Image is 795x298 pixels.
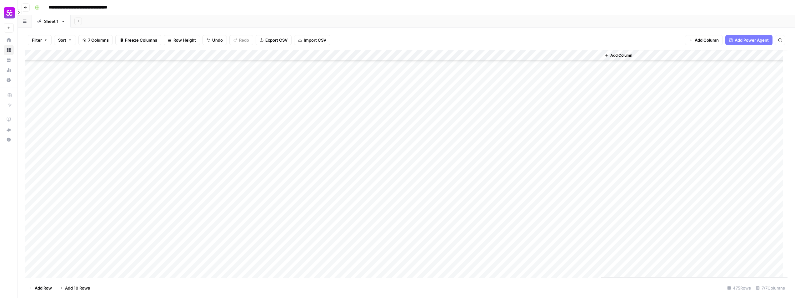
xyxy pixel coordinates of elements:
span: Redo [239,37,249,43]
span: Undo [212,37,223,43]
a: Home [4,35,14,45]
div: 7/7 Columns [753,283,787,293]
div: 475 Rows [725,283,753,293]
span: Add Column [695,37,719,43]
button: Redo [229,35,253,45]
div: What's new? [4,125,13,134]
button: 7 Columns [78,35,113,45]
span: Filter [32,37,42,43]
a: Your Data [4,55,14,65]
a: Settings [4,75,14,85]
a: Sheet 1 [32,15,71,28]
button: Sort [54,35,76,45]
button: Row Height [164,35,200,45]
button: Add 10 Rows [56,283,94,293]
button: What's new? [4,125,14,135]
div: Sheet 1 [44,18,58,24]
button: Workspace: Smartcat [4,5,14,21]
button: Add Row [25,283,56,293]
button: Add Column [602,51,635,59]
a: Usage [4,65,14,75]
button: Help + Support [4,135,14,145]
span: 7 Columns [88,37,109,43]
span: Add 10 Rows [65,285,90,291]
span: Add Row [35,285,52,291]
span: Import CSV [304,37,326,43]
span: Add Power Agent [735,37,769,43]
button: Freeze Columns [115,35,161,45]
span: Add Column [610,53,632,58]
span: Export CSV [265,37,287,43]
a: AirOps Academy [4,115,14,125]
span: Row Height [173,37,196,43]
img: Smartcat Logo [4,7,15,18]
span: Freeze Columns [125,37,157,43]
a: Browse [4,45,14,55]
button: Filter [28,35,52,45]
button: Import CSV [294,35,330,45]
button: Add Column [685,35,723,45]
button: Undo [202,35,227,45]
button: Add Power Agent [725,35,772,45]
span: Sort [58,37,66,43]
button: Export CSV [256,35,292,45]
